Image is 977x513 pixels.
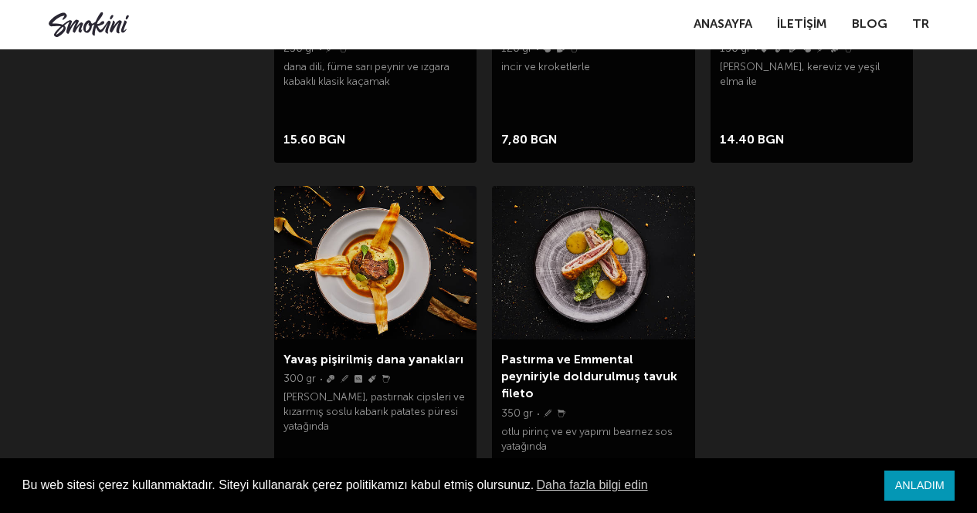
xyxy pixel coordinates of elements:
img: Wheat.svg [544,410,551,417]
a: Pastırma ve Emmental peyniriyle doldurulmuş tavuk fileto [501,354,677,401]
font: 300 gr [283,374,316,384]
font: [PERSON_NAME], pastırnak cipsleri ve kızarmış soslu kabarık patates püresi yatağında [283,393,465,432]
a: çerez mesajını kapat [884,471,955,501]
font: [PERSON_NAME], kereviz ve yeşil elma ile [720,62,880,87]
img: Milk.svg [382,375,390,383]
img: Smokini_Winter_Menu_36.jpg [492,186,694,339]
img: Smokini_Winter_Menu_29.jpg [274,186,477,339]
a: Yavaş pişirilmiş dana yanakları [283,354,463,366]
a: Anasayfa [694,19,752,31]
a: İletişim [777,19,827,31]
a: çerezler hakkında daha fazla bilgi edinin [534,474,650,497]
font: TR [912,19,929,31]
a: TR [912,14,929,35]
font: 14.40 BGN [720,134,784,147]
font: Bu web sitesi çerez kullanmaktadır. Siteyi kullanarak çerez politikamızı kabul etmiş olursunuz. [22,478,534,491]
img: Sinape.svg [368,375,376,383]
img: Milk.svg [558,410,565,417]
img: Wheat.svg [341,375,348,383]
font: dana dili, füme sarı peynir ve ızgara kabaklı klasik kaçamak [283,62,449,87]
a: Blog [852,19,887,31]
img: SO.svg [355,375,362,383]
font: 7,80 BGN [501,134,557,147]
font: incir ve kroketlerle [501,62,590,73]
font: otlu pirinç ve ev yapımı bearnez sos yatağında [501,427,673,452]
font: Daha fazla bilgi edin [537,478,648,491]
font: ANLADIM [895,479,945,491]
font: 350 gr [501,409,533,419]
font: 15.60 BGN [283,134,345,147]
img: Celery.svg [327,375,334,383]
